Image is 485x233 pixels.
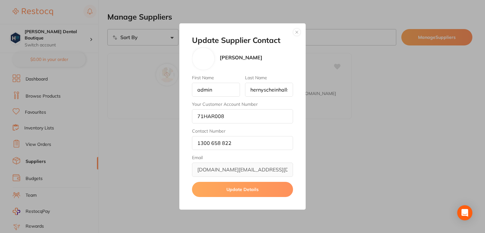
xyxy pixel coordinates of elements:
[192,36,293,45] h2: Update Supplier Contact
[192,75,240,80] label: First Name
[192,102,293,107] label: Your Customer Account Number
[220,55,262,60] p: [PERSON_NAME]
[457,205,472,220] div: Open Intercom Messenger
[192,182,293,197] button: Update Details
[192,128,293,134] label: Contact Number
[245,75,293,80] label: Last Name
[192,155,293,160] label: Email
